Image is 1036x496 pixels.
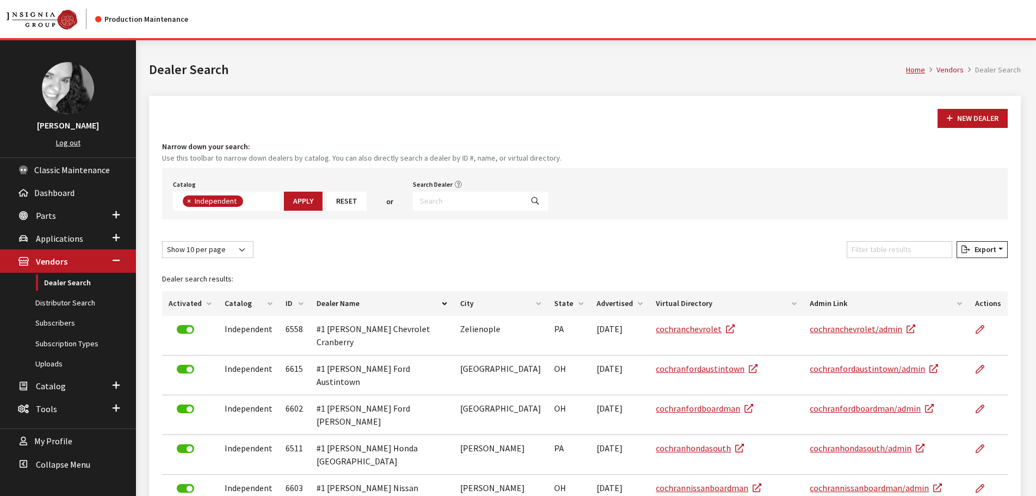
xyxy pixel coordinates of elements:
td: 6602 [279,395,309,435]
span: Dashboard [34,187,75,198]
td: #1 [PERSON_NAME] Ford [PERSON_NAME] [310,395,454,435]
td: [DATE] [590,395,649,435]
a: cochranfordaustintown [656,363,758,374]
button: Remove item [183,195,194,207]
a: Home [906,65,925,75]
span: Catalog [36,381,66,391]
span: × [187,196,191,206]
label: Deactivate Dealer [177,405,194,413]
span: My Profile [34,436,72,447]
span: Select [173,192,280,211]
div: Production Maintenance [95,14,188,25]
a: Edit Dealer [975,395,994,422]
a: Log out [56,138,80,148]
td: OH [548,395,590,435]
small: Use this toolbar to narrow down dealers by catalog. You can also directly search a dealer by ID #... [162,152,1008,164]
th: Actions [969,291,1008,316]
a: cochranfordaustintown/admin [810,363,938,374]
a: Edit Dealer [975,316,994,343]
span: or [386,196,393,207]
th: Dealer Name: activate to sort column descending [310,291,454,316]
button: Search [522,192,548,211]
span: Applications [36,233,83,244]
td: OH [548,356,590,395]
button: Reset [327,192,367,211]
button: Apply [284,192,322,211]
span: Collapse Menu [36,459,90,470]
li: Dealer Search [964,64,1021,76]
h1: Dealer Search [149,60,906,79]
a: cochrannissanboardman/admin [810,482,942,493]
th: Activated: activate to sort column ascending [162,291,218,316]
th: Advertised: activate to sort column ascending [590,291,649,316]
label: Catalog [173,180,196,189]
th: State: activate to sort column ascending [548,291,590,316]
button: New Dealer [938,109,1008,128]
h3: [PERSON_NAME] [11,119,125,132]
span: Vendors [36,256,67,267]
li: Vendors [925,64,964,76]
td: 6558 [279,316,309,356]
td: #1 [PERSON_NAME] Honda [GEOGRAPHIC_DATA] [310,435,454,475]
a: Edit Dealer [975,435,994,462]
h4: Narrow down your search: [162,141,1008,152]
span: Tools [36,403,57,414]
th: ID: activate to sort column ascending [279,291,309,316]
td: [DATE] [590,316,649,356]
td: PA [548,435,590,475]
td: 6615 [279,356,309,395]
td: PA [548,316,590,356]
td: Independent [218,356,279,395]
a: cochranhondasouth/admin [810,443,925,454]
label: Deactivate Dealer [177,444,194,453]
label: Deactivate Dealer [177,484,194,493]
span: Classic Maintenance [34,164,110,175]
td: Independent [218,395,279,435]
label: Deactivate Dealer [177,365,194,373]
td: Independent [218,316,279,356]
a: cochranchevrolet/admin [810,323,915,334]
th: City: activate to sort column ascending [454,291,548,316]
span: Independent [194,196,239,206]
td: [GEOGRAPHIC_DATA] [454,395,548,435]
th: Virtual Directory: activate to sort column ascending [649,291,803,316]
a: cochranfordboardman [656,403,753,414]
a: cochrannissanboardman [656,482,761,493]
button: Export [957,241,1008,258]
a: Insignia Group logo [7,9,95,29]
label: Search Dealer [413,180,452,189]
span: Parts [36,210,56,221]
input: Search [413,192,523,211]
th: Admin Link: activate to sort column ascending [803,291,968,316]
input: Filter table results [847,241,952,258]
img: Khrystal Dorton [42,62,94,114]
img: Catalog Maintenance [7,10,77,29]
span: Export [970,244,996,254]
textarea: Search [246,197,252,207]
label: Deactivate Dealer [177,325,194,334]
td: #1 [PERSON_NAME] Ford Austintown [310,356,454,395]
td: [PERSON_NAME] [454,435,548,475]
td: [GEOGRAPHIC_DATA] [454,356,548,395]
a: Edit Dealer [975,356,994,383]
td: Zelienople [454,316,548,356]
td: #1 [PERSON_NAME] Chevrolet Cranberry [310,316,454,356]
li: Independent [183,195,243,207]
td: [DATE] [590,356,649,395]
td: 6511 [279,435,309,475]
td: Independent [218,435,279,475]
a: cochranhondasouth [656,443,744,454]
td: [DATE] [590,435,649,475]
a: cochranfordboardman/admin [810,403,934,414]
a: cochranchevrolet [656,323,735,334]
th: Catalog: activate to sort column ascending [218,291,279,316]
caption: Dealer search results: [162,267,1008,291]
